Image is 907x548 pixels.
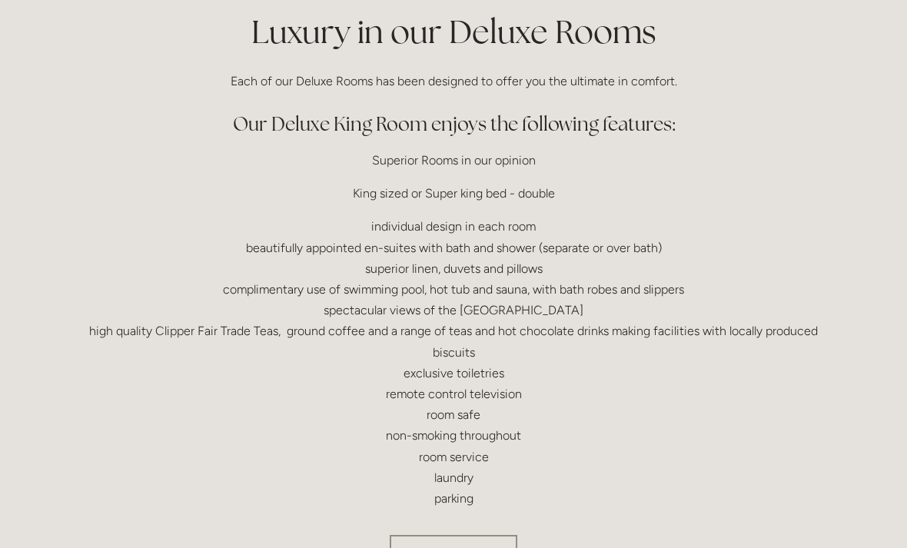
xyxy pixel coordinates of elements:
p: King sized or Super king bed - double [86,183,821,204]
p: Superior Rooms in our opinion [86,150,821,171]
h1: Luxury in our Deluxe Rooms [86,9,821,55]
p: Each of our Deluxe Rooms has been designed to offer you the ultimate in comfort. [86,71,821,91]
p: individual design in each room beautifully appointed en-suites with bath and shower (separate or ... [86,216,821,509]
h2: Our Deluxe King Room enjoys the following features: [86,111,821,138]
